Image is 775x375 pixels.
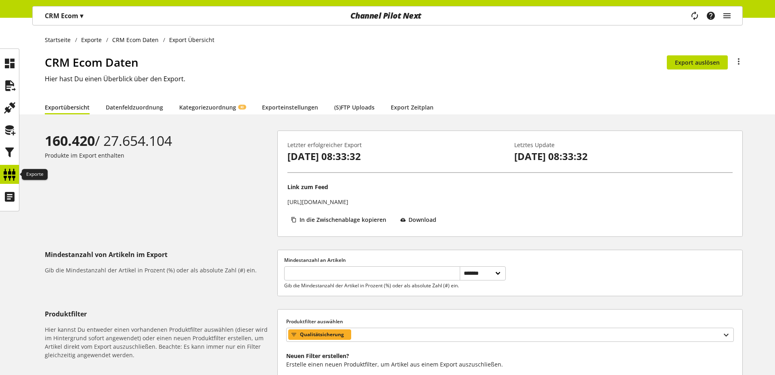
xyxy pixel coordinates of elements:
p: Letztes Update [514,141,733,149]
p: [DATE] 08:33:32 [514,149,733,164]
button: Export auslösen [667,55,728,70]
a: (S)FTP Uploads [334,103,375,112]
h6: Gib die Mindestanzahl der Artikel in Prozent (%) oder als absolute Zahl (#) ein. [45,266,274,274]
a: Export Zeitplan [391,103,434,112]
span: Download [408,215,436,224]
p: [URL][DOMAIN_NAME] [287,198,348,206]
label: Mindestanzahl an Artikeln [284,257,506,264]
span: In die Zwischenablage kopieren [300,215,386,224]
h1: CRM Ecom Daten [45,54,667,71]
a: Download [397,213,444,230]
span: ▾ [80,11,83,20]
a: Exporteinstellungen [262,103,318,112]
label: Produktfilter auswählen [286,318,734,325]
div: / 27.654.104 [45,131,274,151]
p: Link zum Feed [287,183,328,191]
button: In die Zwischenablage kopieren [287,213,394,227]
h2: Hier hast Du einen Überblick über den Export. [45,74,743,84]
h5: Produktfilter [45,309,274,319]
span: Exporte [81,36,102,44]
span: KI [241,105,244,110]
nav: main navigation [32,6,743,25]
a: Exportübersicht [45,103,90,112]
span: Qualitätsicherung [300,330,344,339]
p: Erstelle einen neuen Produktfilter, um Artikel aus einem Export auszuschließen. [286,360,734,369]
a: Exporte [77,36,106,44]
a: Datenfeldzuordnung [106,103,163,112]
span: Startseite [45,36,71,44]
p: Letzter erfolgreicher Export [287,141,506,149]
p: [DATE] 08:33:32 [287,149,506,164]
h5: Mindestanzahl von Artikeln im Export [45,250,274,259]
h6: Hier kannst Du entweder einen vorhandenen Produktfilter auswählen (dieser wird im Hintergrund sof... [45,325,274,359]
p: CRM Ecom [45,11,83,21]
a: KategoriezuordnungKI [179,103,246,112]
p: Produkte im Export enthalten [45,151,274,160]
b: 160.420 [45,131,95,150]
button: Download [397,213,444,227]
span: Export auslösen [675,58,720,67]
div: Exporte [22,169,48,180]
p: Gib die Mindestanzahl der Artikel in Prozent (%) oder als absolute Zahl (#) ein. [284,282,459,289]
a: Startseite [45,36,75,44]
b: Neuen Filter erstellen? [286,352,349,360]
